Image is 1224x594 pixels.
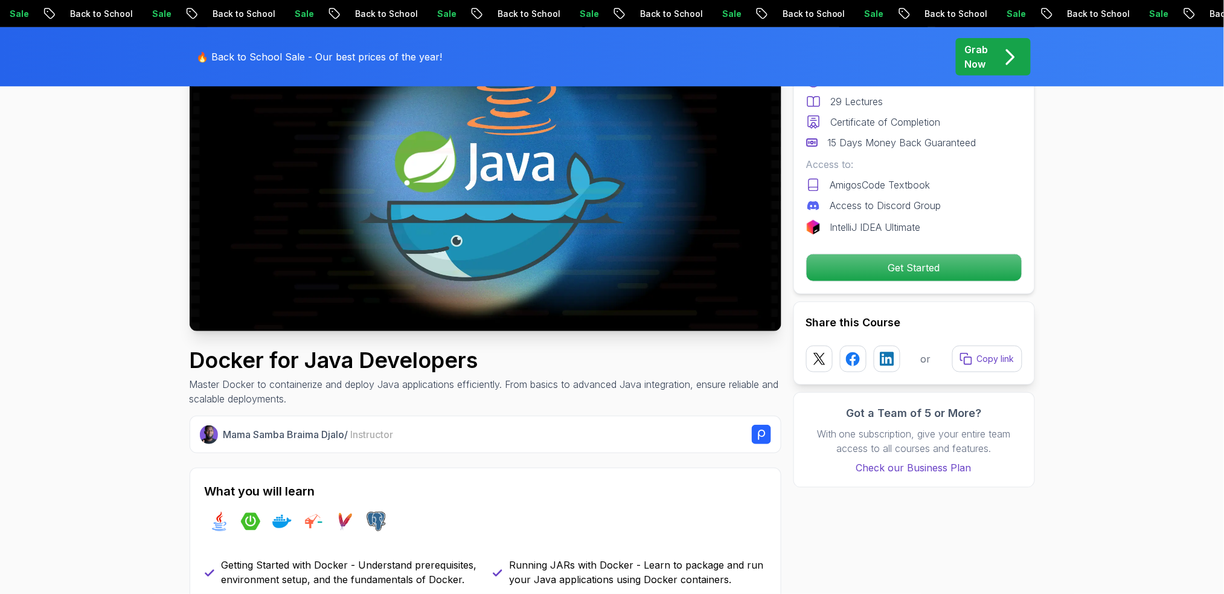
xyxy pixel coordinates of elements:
[772,8,854,20] p: Back to School
[335,512,354,531] img: maven logo
[806,220,821,234] img: jetbrains logo
[344,8,426,20] p: Back to School
[1139,8,1178,20] p: Sale
[711,8,750,20] p: Sale
[241,512,260,531] img: spring-boot logo
[569,8,607,20] p: Sale
[977,353,1014,365] p: Copy link
[806,427,1022,456] p: With one subscription, give your entire team access to all courses and features.
[831,94,883,109] p: 29 Lectures
[828,135,976,150] p: 15 Days Money Back Guaranteed
[272,512,292,531] img: docker logo
[1057,8,1139,20] p: Back to School
[202,8,284,20] p: Back to School
[806,405,1022,422] h3: Got a Team of 5 or More?
[197,50,443,64] p: 🔥 Back to School Sale - Our best prices of the year!
[952,346,1022,372] button: Copy link
[190,348,781,372] h1: Docker for Java Developers
[831,115,941,129] p: Certificate of Completion
[806,254,1022,282] button: Get Started
[806,460,1022,475] a: Check our Business Plan
[996,8,1035,20] p: Sale
[965,42,988,71] p: Grab Now
[59,8,141,20] p: Back to School
[830,178,931,192] p: AmigosCode Textbook
[350,428,393,441] span: Instructor
[914,8,996,20] p: Back to School
[200,425,219,444] img: Nelson Djalo
[205,483,766,500] h2: What you will learn
[854,8,892,20] p: Sale
[304,512,323,531] img: jib logo
[222,558,478,587] p: Getting Started with Docker - Understand prerequisites, environment setup, and the fundamentals o...
[510,558,766,587] p: Running JARs with Docker - Learn to package and run your Java applications using Docker containers.
[830,220,921,234] p: IntelliJ IDEA Ultimate
[807,254,1022,281] p: Get Started
[806,157,1022,172] p: Access to:
[210,512,229,531] img: java logo
[921,352,931,366] p: or
[426,8,465,20] p: Sale
[629,8,711,20] p: Back to School
[367,512,386,531] img: postgres logo
[223,427,393,442] p: Mama Samba Braima Djalo /
[141,8,180,20] p: Sale
[806,314,1022,331] h2: Share this Course
[284,8,322,20] p: Sale
[190,377,781,406] p: Master Docker to containerize and deploy Java applications efficiently. From basics to advanced J...
[487,8,569,20] p: Back to School
[830,198,941,213] p: Access to Discord Group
